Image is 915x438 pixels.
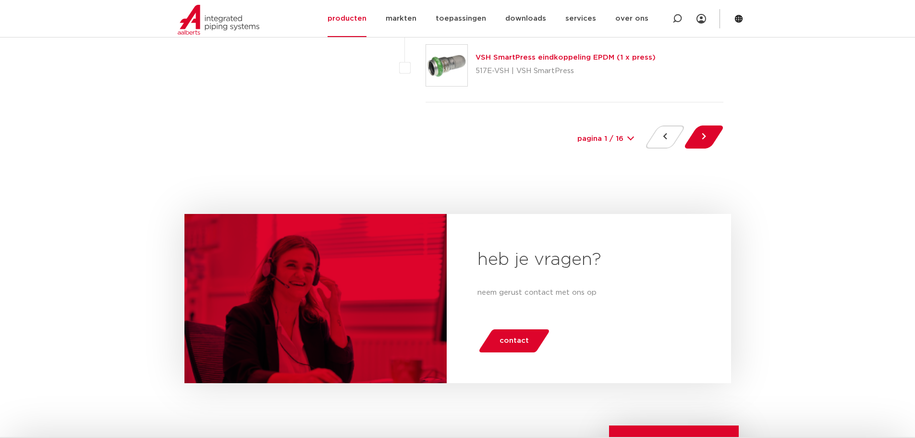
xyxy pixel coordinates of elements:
p: neem gerust contact met ons op [477,287,700,299]
img: Thumbnail for VSH SmartPress eindkoppeling EPDM (1 x press) [426,45,467,86]
a: contact [477,329,550,352]
a: VSH SmartPress eindkoppeling EPDM (1 x press) [476,54,656,61]
h2: heb je vragen? [477,249,700,272]
p: 517E-VSH | VSH SmartPress [476,63,656,79]
span: contact [500,333,529,349]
